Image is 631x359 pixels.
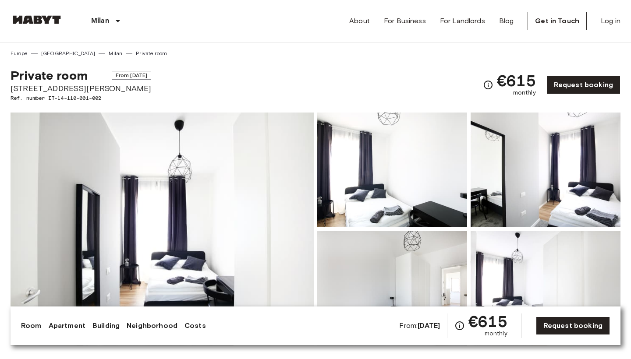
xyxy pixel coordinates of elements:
[471,231,620,345] img: Picture of unit IT-14-110-001-002
[399,321,440,331] span: From:
[485,329,507,338] span: monthly
[49,320,85,331] a: Apartment
[468,313,507,329] span: €615
[499,16,514,26] a: Blog
[440,16,485,26] a: For Landlords
[11,15,63,24] img: Habyt
[471,113,620,227] img: Picture of unit IT-14-110-001-002
[41,49,96,57] a: [GEOGRAPHIC_DATA]
[483,80,493,90] svg: Check cost overview for full price breakdown. Please note that discounts apply to new joiners onl...
[513,88,536,97] span: monthly
[11,49,28,57] a: Europe
[109,49,122,57] a: Milan
[418,321,440,330] b: [DATE]
[349,16,370,26] a: About
[112,71,152,80] span: From [DATE]
[21,320,42,331] a: Room
[601,16,620,26] a: Log in
[11,94,151,102] span: Ref. number IT-14-110-001-002
[11,68,88,83] span: Private room
[497,73,536,88] span: €615
[454,320,465,331] svg: Check cost overview for full price breakdown. Please note that discounts apply to new joiners onl...
[528,12,587,30] a: Get in Touch
[384,16,426,26] a: For Business
[184,320,206,331] a: Costs
[536,317,610,335] a: Request booking
[11,113,314,345] img: Marketing picture of unit IT-14-110-001-002
[317,113,467,227] img: Picture of unit IT-14-110-001-002
[11,83,151,94] span: [STREET_ADDRESS][PERSON_NAME]
[92,320,120,331] a: Building
[136,49,167,57] a: Private room
[546,76,620,94] a: Request booking
[317,231,467,345] img: Picture of unit IT-14-110-001-002
[91,16,109,26] p: Milan
[127,320,177,331] a: Neighborhood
